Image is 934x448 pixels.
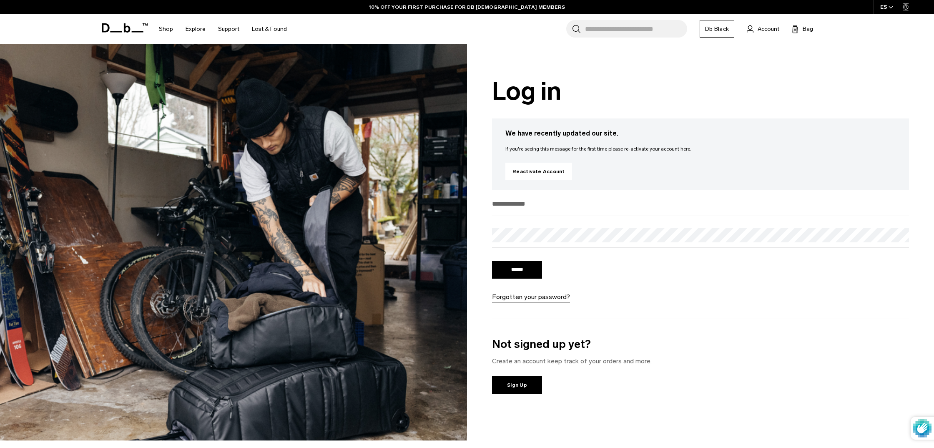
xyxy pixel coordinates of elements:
[153,14,293,44] nav: Main Navigation
[492,376,542,394] a: Sign Up
[505,163,572,180] a: Reactivate Account
[159,14,173,44] a: Shop
[492,292,570,302] a: Forgotten your password?
[505,145,896,153] p: If you're seeing this message for the first time please re-activate your account here.
[913,417,931,440] img: Protected by hCaptcha
[792,24,813,34] button: Bag
[505,128,896,138] h3: We have recently updated our site.
[758,25,779,33] span: Account
[492,356,909,366] p: Create an account keep track of your orders and more.
[218,14,239,44] a: Support
[492,336,909,353] h3: Not signed up yet?
[700,20,734,38] a: Db Black
[803,25,813,33] span: Bag
[252,14,287,44] a: Lost & Found
[186,14,206,44] a: Explore
[747,24,779,34] a: Account
[492,77,909,105] h1: Log in
[369,3,565,11] a: 10% OFF YOUR FIRST PURCHASE FOR DB [DEMOGRAPHIC_DATA] MEMBERS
